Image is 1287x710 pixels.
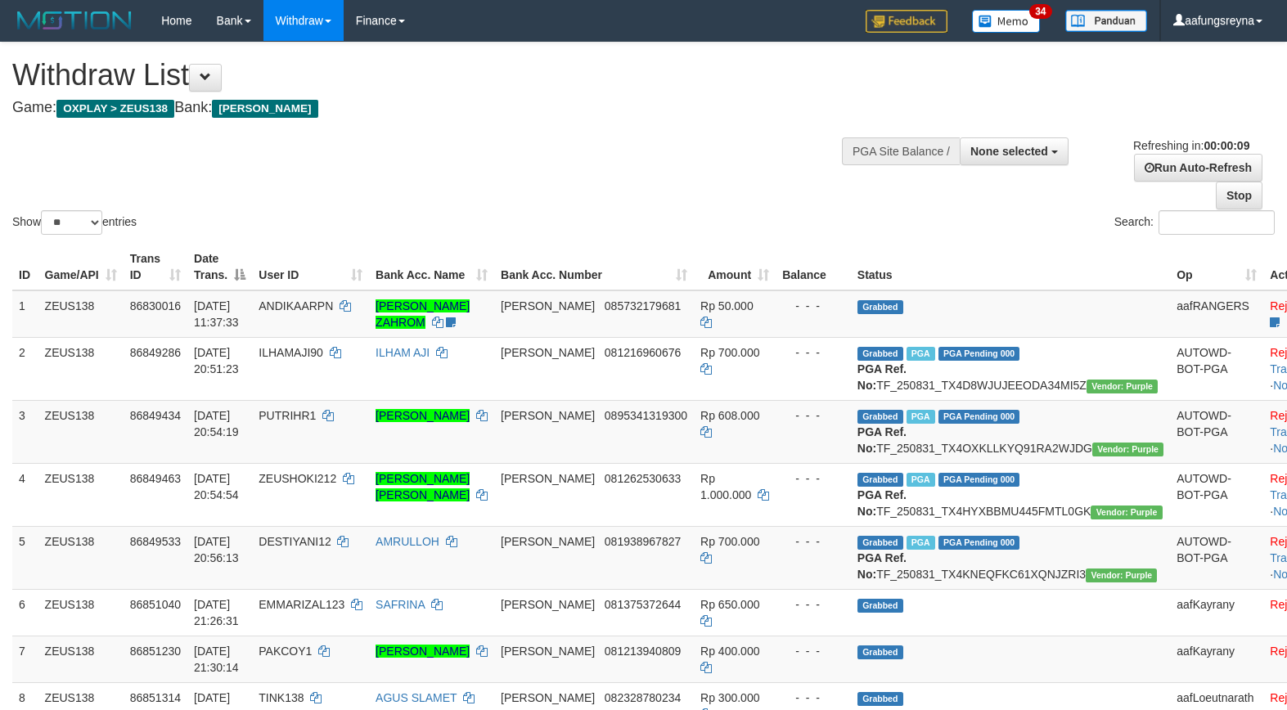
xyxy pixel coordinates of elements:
img: Feedback.jpg [866,10,947,33]
div: - - - [782,344,844,361]
span: 86851040 [130,598,181,611]
div: - - - [782,690,844,706]
th: User ID: activate to sort column ascending [252,244,369,290]
span: 86849434 [130,409,181,422]
th: Status [851,244,1170,290]
span: Rp 50.000 [700,299,754,312]
td: 1 [12,290,38,338]
a: [PERSON_NAME] [376,409,470,422]
span: Grabbed [857,692,903,706]
td: ZEUS138 [38,400,124,463]
a: ILHAM AJI [376,346,430,359]
a: [PERSON_NAME] ZAHROM [376,299,470,329]
td: ZEUS138 [38,290,124,338]
img: panduan.png [1065,10,1147,32]
span: 86849533 [130,535,181,548]
span: Grabbed [857,645,903,659]
td: TF_250831_TX4D8WJUJEEODA34MI5Z [851,337,1170,400]
span: ANDIKAARPN [259,299,333,312]
span: [DATE] 11:37:33 [194,299,239,329]
td: 5 [12,526,38,589]
span: Rp 608.000 [700,409,759,422]
td: aafRANGERS [1170,290,1263,338]
select: Showentries [41,210,102,235]
span: PUTRIHR1 [259,409,316,422]
span: Copy 081216960676 to clipboard [605,346,681,359]
span: [PERSON_NAME] [501,346,595,359]
label: Show entries [12,210,137,235]
td: aafKayrany [1170,636,1263,682]
b: PGA Ref. No: [857,551,907,581]
div: PGA Site Balance / [842,137,960,165]
span: [DATE] 21:30:14 [194,645,239,674]
a: [PERSON_NAME] [PERSON_NAME] [376,472,470,501]
span: DESTIYANI12 [259,535,331,548]
span: Vendor URL: https://trx4.1velocity.biz [1087,380,1158,393]
span: PGA Pending [938,473,1020,487]
span: Copy 0895341319300 to clipboard [605,409,687,422]
span: Copy 085732179681 to clipboard [605,299,681,312]
span: [PERSON_NAME] [501,409,595,422]
span: EMMARIZAL123 [259,598,344,611]
td: TF_250831_TX4HYXBBMU445FMTL0GK [851,463,1170,526]
div: - - - [782,470,844,487]
h4: Game: Bank: [12,100,842,116]
span: [PERSON_NAME] [501,691,595,704]
img: Button%20Memo.svg [972,10,1041,33]
span: [DATE] 20:54:19 [194,409,239,438]
span: [PERSON_NAME] [501,645,595,658]
span: 86851230 [130,645,181,658]
span: ILHAMAJI90 [259,346,323,359]
span: OXPLAY > ZEUS138 [56,100,174,118]
th: Bank Acc. Number: activate to sort column ascending [494,244,694,290]
span: PGA Pending [938,410,1020,424]
span: Grabbed [857,300,903,314]
strong: 00:00:09 [1204,139,1249,152]
span: Marked by aafRornrotha [907,473,935,487]
td: AUTOWD-BOT-PGA [1170,400,1263,463]
span: Copy 081375372644 to clipboard [605,598,681,611]
label: Search: [1114,210,1275,235]
td: ZEUS138 [38,636,124,682]
b: PGA Ref. No: [857,362,907,392]
th: Amount: activate to sort column ascending [694,244,776,290]
span: Refreshing in: [1133,139,1249,152]
span: [PERSON_NAME] [501,598,595,611]
td: 6 [12,589,38,636]
td: ZEUS138 [38,526,124,589]
b: PGA Ref. No: [857,425,907,455]
div: - - - [782,298,844,314]
span: Rp 1.000.000 [700,472,751,501]
a: Stop [1216,182,1262,209]
span: 86849286 [130,346,181,359]
span: PAKCOY1 [259,645,312,658]
span: 86830016 [130,299,181,312]
span: [PERSON_NAME] [212,100,317,118]
span: [DATE] 20:56:13 [194,535,239,564]
td: ZEUS138 [38,589,124,636]
span: None selected [970,145,1048,158]
span: Grabbed [857,410,903,424]
span: ZEUSHOKI212 [259,472,336,485]
th: Bank Acc. Name: activate to sort column ascending [369,244,494,290]
td: AUTOWD-BOT-PGA [1170,337,1263,400]
span: [PERSON_NAME] [501,472,595,485]
span: [PERSON_NAME] [501,299,595,312]
th: Balance [776,244,851,290]
span: 34 [1029,4,1051,19]
th: Game/API: activate to sort column ascending [38,244,124,290]
span: Rp 700.000 [700,535,759,548]
td: 4 [12,463,38,526]
span: Copy 082328780234 to clipboard [605,691,681,704]
span: Marked by aafRornrotha [907,410,935,424]
span: Marked by aafRornrotha [907,536,935,550]
span: 86851314 [130,691,181,704]
td: 7 [12,636,38,682]
a: AMRULLOH [376,535,439,548]
span: Grabbed [857,599,903,613]
td: AUTOWD-BOT-PGA [1170,463,1263,526]
span: Grabbed [857,473,903,487]
span: Rp 300.000 [700,691,759,704]
span: Rp 400.000 [700,645,759,658]
td: aafKayrany [1170,589,1263,636]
